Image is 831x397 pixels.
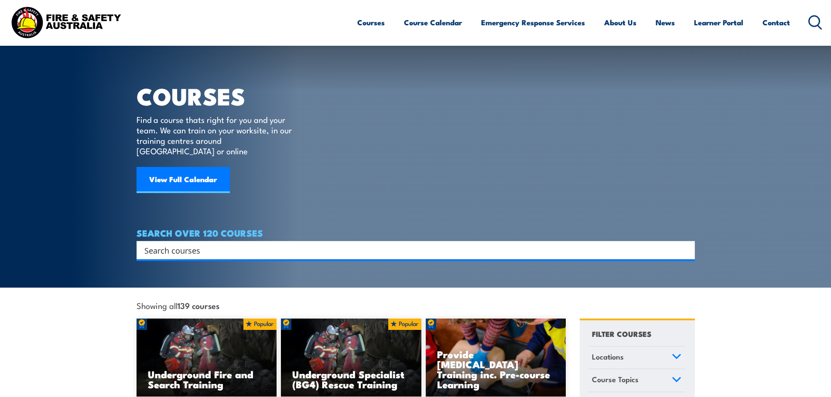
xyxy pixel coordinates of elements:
h3: Underground Specialist (BG4) Rescue Training [292,369,410,389]
a: Learner Portal [694,11,743,34]
h1: COURSES [137,85,304,106]
a: Provide [MEDICAL_DATA] Training inc. Pre-course Learning [426,319,566,397]
strong: 139 courses [178,299,219,311]
img: Low Voltage Rescue and Provide CPR [426,319,566,397]
h4: SEARCH OVER 120 COURSES [137,228,695,238]
span: Showing all [137,301,219,310]
form: Search form [146,244,677,256]
img: Underground mine rescue [137,319,277,397]
h3: Provide [MEDICAL_DATA] Training inc. Pre-course Learning [437,349,555,389]
p: Find a course thats right for you and your team. We can train on your worksite, in our training c... [137,114,296,156]
a: Locations [588,346,685,369]
input: Search input [144,244,676,257]
span: Locations [592,351,624,363]
h3: Underground Fire and Search Training [148,369,266,389]
img: Underground mine rescue [281,319,421,397]
span: Course Topics [592,373,639,385]
a: Emergency Response Services [481,11,585,34]
button: Search magnifier button [680,244,692,256]
a: Underground Specialist (BG4) Rescue Training [281,319,421,397]
a: Courses [357,11,385,34]
a: View Full Calendar [137,167,230,193]
a: Underground Fire and Search Training [137,319,277,397]
a: Course Topics [588,369,685,392]
a: About Us [604,11,636,34]
a: Course Calendar [404,11,462,34]
h4: FILTER COURSES [592,328,651,339]
a: Contact [763,11,790,34]
a: News [656,11,675,34]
